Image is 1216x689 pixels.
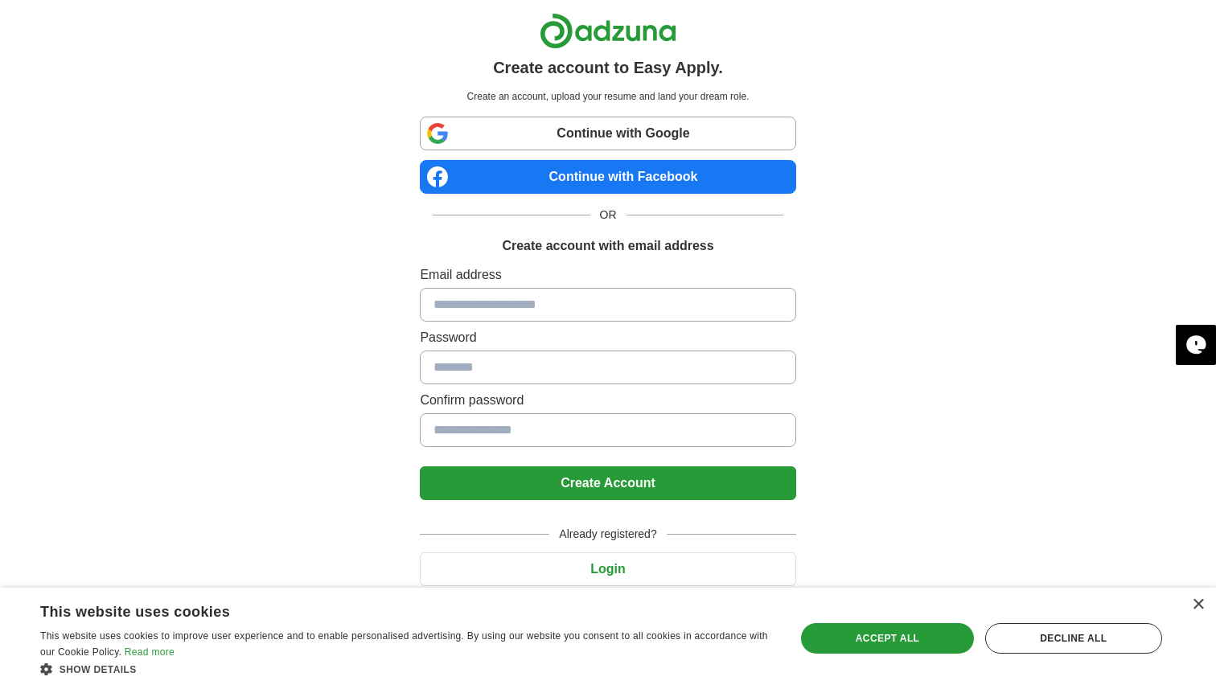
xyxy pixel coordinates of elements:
div: Close [1192,599,1204,611]
div: Decline all [985,623,1162,654]
p: Create an account, upload your resume and land your dream role. [423,89,792,104]
div: This website uses cookies [40,597,733,621]
button: Create Account [420,466,795,500]
a: Login [420,562,795,576]
a: Read more, opens a new window [125,646,175,658]
img: Adzuna logo [540,13,676,49]
h1: Create account with email address [502,236,713,256]
a: Continue with Facebook [420,160,795,194]
span: OR [590,207,626,224]
label: Email address [420,265,795,285]
a: Continue with Google [420,117,795,150]
label: Password [420,328,795,347]
span: Show details [60,664,137,675]
span: This website uses cookies to improve user experience and to enable personalised advertising. By u... [40,630,768,658]
button: Login [420,552,795,586]
span: Already registered? [549,526,666,543]
label: Confirm password [420,391,795,410]
div: Accept all [801,623,973,654]
div: Show details [40,661,773,677]
h1: Create account to Easy Apply. [493,55,723,80]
